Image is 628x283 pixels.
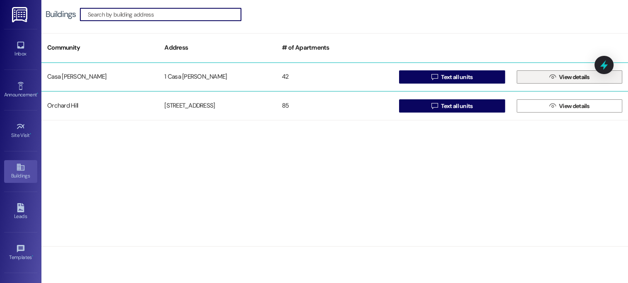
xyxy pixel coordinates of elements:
input: Search by building address [88,9,241,20]
div: [STREET_ADDRESS] [159,98,276,114]
a: Buildings [4,160,37,182]
span: View details [559,102,590,110]
span: • [30,131,31,137]
span: • [32,253,33,259]
button: Text all units [399,70,505,84]
button: Text all units [399,99,505,113]
i:  [431,74,438,80]
span: Text all units [441,102,472,110]
button: View details [517,99,622,113]
a: Leads [4,201,37,223]
i:  [431,103,438,109]
div: Buildings [46,10,76,19]
span: Text all units [441,73,472,82]
a: Site Visit • [4,120,37,142]
i:  [549,74,556,80]
img: ResiDesk Logo [12,7,29,22]
a: Inbox [4,38,37,60]
div: 1 Casa [PERSON_NAME] [159,69,276,85]
span: • [37,91,38,96]
div: 85 [276,98,393,114]
div: Community [41,38,159,58]
div: Casa [PERSON_NAME] [41,69,159,85]
div: Address [159,38,276,58]
i:  [549,103,556,109]
span: View details [559,73,590,82]
button: View details [517,70,622,84]
div: 42 [276,69,393,85]
a: Templates • [4,242,37,264]
div: # of Apartments [276,38,393,58]
div: Orchard Hill [41,98,159,114]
